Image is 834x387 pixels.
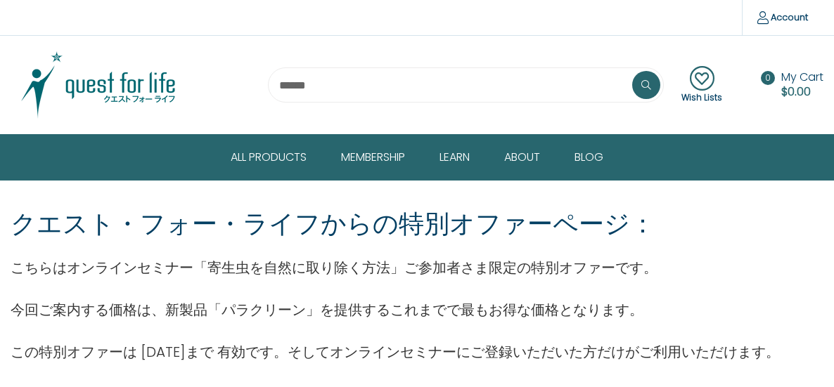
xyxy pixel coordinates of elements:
[11,299,780,320] p: 今回ご案内する価格は、新製品「パラクリーン」を提供するこれまでで最もお得な価格となります。
[761,71,775,85] span: 0
[11,341,780,362] p: この特別オファーは [DATE]まで 有効です。そしてオンラインセミナーにご登録いただいた方だけがご利用いただけます。
[11,50,186,120] img: Quest Group
[681,66,722,104] a: Wish Lists
[494,135,564,180] a: About
[220,135,331,180] a: All Products
[781,84,811,100] span: $0.00
[11,257,780,278] p: こちらはオンラインセミナー「寄生虫を自然に取り除く方法」ご参加者さま限定の特別オファーです。
[564,135,614,180] a: Blog
[781,69,823,85] span: My Cart
[429,135,494,180] a: Learn
[331,135,429,180] a: Membership
[11,205,655,243] p: クエスト・フォー・ライフからの特別オファーページ：
[781,69,823,100] a: Cart with 0 items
